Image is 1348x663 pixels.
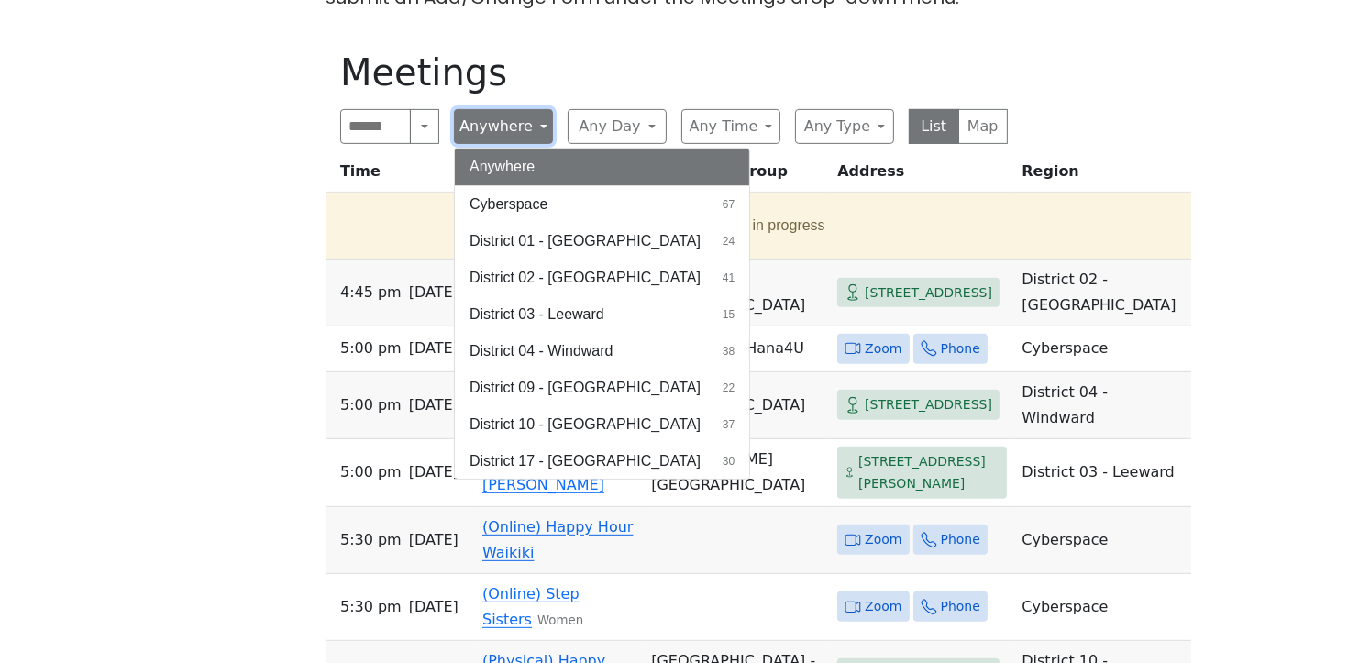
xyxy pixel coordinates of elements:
span: [DATE] [409,459,459,485]
button: Search [410,109,439,144]
div: Anywhere [454,148,750,480]
span: Phone [941,595,980,618]
button: 1 meeting in progress [333,200,1177,251]
span: 5:30 PM [340,527,402,553]
span: District 10 - [GEOGRAPHIC_DATA] [470,414,701,436]
span: 30 results [723,453,735,470]
td: District 03 - Leeward [1014,439,1190,507]
button: Anywhere [454,109,553,144]
button: Any Time [681,109,780,144]
span: Zoom [865,595,901,618]
span: [DATE] [409,392,459,418]
span: [DATE] [409,594,459,620]
button: District 02 - [GEOGRAPHIC_DATA]41 results [455,260,749,296]
button: Any Type [795,109,894,144]
td: Cyberspace [1014,326,1190,372]
span: 5:00 PM [340,459,402,485]
a: (Online) Happy Hour Waikiki [482,518,633,561]
input: Search [340,109,411,144]
span: District 01 - [GEOGRAPHIC_DATA] [470,230,701,252]
span: 5:00 PM [340,392,402,418]
th: Time [326,159,475,193]
span: Phone [941,337,980,360]
span: 67 results [723,196,735,213]
button: Cyberspace67 results [455,186,749,223]
button: District 09 - [GEOGRAPHIC_DATA]22 results [455,370,749,406]
button: District 03 - Leeward15 results [455,296,749,333]
span: [STREET_ADDRESS][PERSON_NAME] [858,450,1000,495]
td: Cyberspace [1014,574,1190,641]
span: District 03 - Leeward [470,304,604,326]
span: [STREET_ADDRESS] [865,393,992,416]
span: District 17 - [GEOGRAPHIC_DATA] [470,450,701,472]
small: Women [537,613,583,627]
button: Map [958,109,1009,144]
button: District 04 - Windward38 results [455,333,749,370]
button: District 01 - [GEOGRAPHIC_DATA]24 results [455,223,749,260]
button: Anywhere [455,149,749,185]
button: List [909,109,959,144]
span: [DATE] [409,527,459,553]
th: Region [1014,159,1190,193]
span: Phone [941,528,980,551]
button: District 17 - [GEOGRAPHIC_DATA]30 results [455,443,749,480]
span: District 09 - [GEOGRAPHIC_DATA] [470,377,701,399]
h1: Meetings [340,50,1008,94]
span: 22 results [723,380,735,396]
span: 5:30 PM [340,594,402,620]
span: 37 results [723,416,735,433]
span: 24 results [723,233,735,249]
td: District 02 - [GEOGRAPHIC_DATA] [1014,260,1190,326]
td: Cyberspace [1014,507,1190,574]
span: District 04 - Windward [470,340,613,362]
td: District 04 - Windward [1014,372,1190,439]
span: 41 results [723,270,735,286]
th: Address [830,159,1014,193]
span: [DATE] [409,336,459,361]
span: District 02 - [GEOGRAPHIC_DATA] [470,267,701,289]
button: District 10 - [GEOGRAPHIC_DATA]37 results [455,406,749,443]
span: 4:45 PM [340,280,402,305]
span: 15 results [723,306,735,323]
span: 38 results [723,343,735,359]
span: Zoom [865,337,901,360]
button: Any Day [568,109,667,144]
span: 5:00 PM [340,336,402,361]
span: [DATE] [409,280,459,305]
span: Cyberspace [470,193,547,215]
span: [STREET_ADDRESS] [865,282,992,304]
a: (Online) Step Sisters [482,585,580,628]
span: Zoom [865,528,901,551]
